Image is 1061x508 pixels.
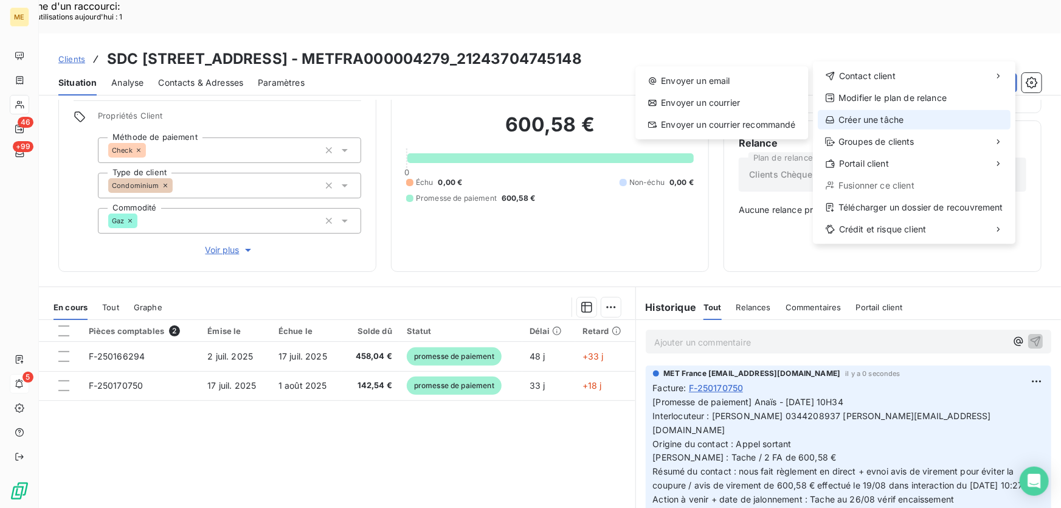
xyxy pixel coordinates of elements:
[838,136,914,148] span: Groupes de clients
[813,61,1015,244] div: Actions
[818,88,1011,108] div: Modifier le plan de relance
[839,223,926,235] span: Crédit et risque client
[818,176,1011,195] div: Fusionner ce client
[818,110,1011,130] div: Créer une tâche
[839,158,889,170] span: Portail client
[839,70,896,82] span: Contact client
[640,115,803,134] div: Envoyer un courrier recommandé
[818,198,1011,217] div: Télécharger un dossier de recouvrement
[640,71,803,91] div: Envoyer un email
[640,93,803,113] div: Envoyer un courrier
